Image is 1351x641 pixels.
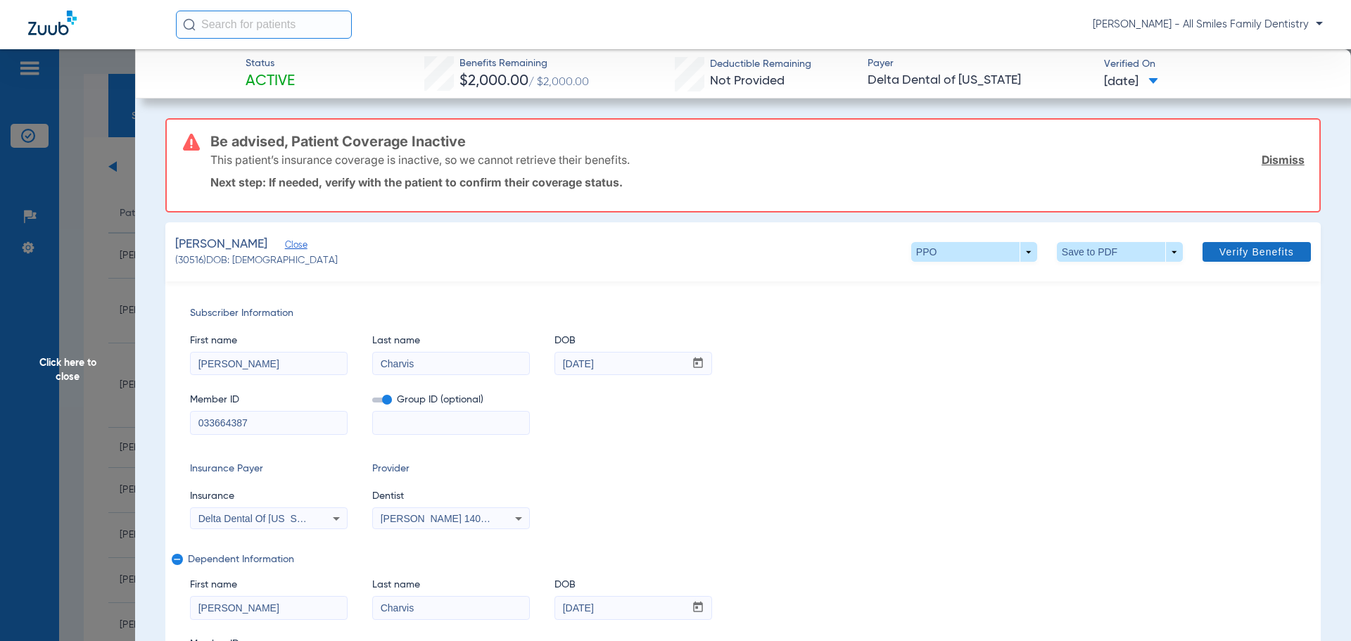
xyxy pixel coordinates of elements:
img: Zuub Logo [28,11,77,35]
span: Not Provided [710,75,785,87]
button: PPO [911,242,1037,262]
span: Delta Dental Of [US_STATE] [198,513,324,524]
span: Status [246,56,295,71]
span: Payer [868,56,1092,71]
span: DOB [554,334,712,348]
span: Group ID (optional) [372,393,530,407]
button: Open calendar [685,597,712,619]
button: Save to PDF [1057,242,1183,262]
input: Search for patients [176,11,352,39]
span: [PERSON_NAME] - All Smiles Family Dentistry [1093,18,1323,32]
span: Active [246,72,295,91]
span: [PERSON_NAME] [175,236,267,253]
span: Verified On [1104,57,1328,72]
span: Dentist [372,489,530,504]
span: $2,000.00 [459,74,528,89]
span: DOB [554,578,712,592]
p: Next step: If needed, verify with the patient to confirm their coverage status. [210,175,1305,189]
span: First name [190,334,348,348]
span: Insurance [190,489,348,504]
p: This patient’s insurance coverage is inactive, so we cannot retrieve their benefits. [210,153,630,167]
span: (30516) DOB: [DEMOGRAPHIC_DATA] [175,253,338,268]
span: Verify Benefits [1219,246,1294,258]
span: Delta Dental of [US_STATE] [868,72,1092,89]
span: Provider [372,462,530,476]
span: Insurance Payer [190,462,348,476]
span: [PERSON_NAME] 1407954035 [381,513,519,524]
h3: Be advised, Patient Coverage Inactive [210,134,1305,148]
span: Deductible Remaining [710,57,811,72]
button: Verify Benefits [1203,242,1311,262]
button: Open calendar [685,353,712,375]
span: Last name [372,578,530,592]
iframe: Chat Widget [1281,573,1351,641]
span: [DATE] [1104,73,1158,91]
mat-icon: remove [172,554,180,571]
span: Close [285,240,298,253]
a: Dismiss [1262,153,1305,167]
span: First name [190,578,348,592]
span: Member ID [190,393,348,407]
span: Dependent Information [188,554,1294,565]
img: Search Icon [183,18,196,31]
span: Benefits Remaining [459,56,589,71]
span: / $2,000.00 [528,77,589,88]
img: error-icon [183,134,200,151]
span: Last name [372,334,530,348]
span: Subscriber Information [190,306,1296,321]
